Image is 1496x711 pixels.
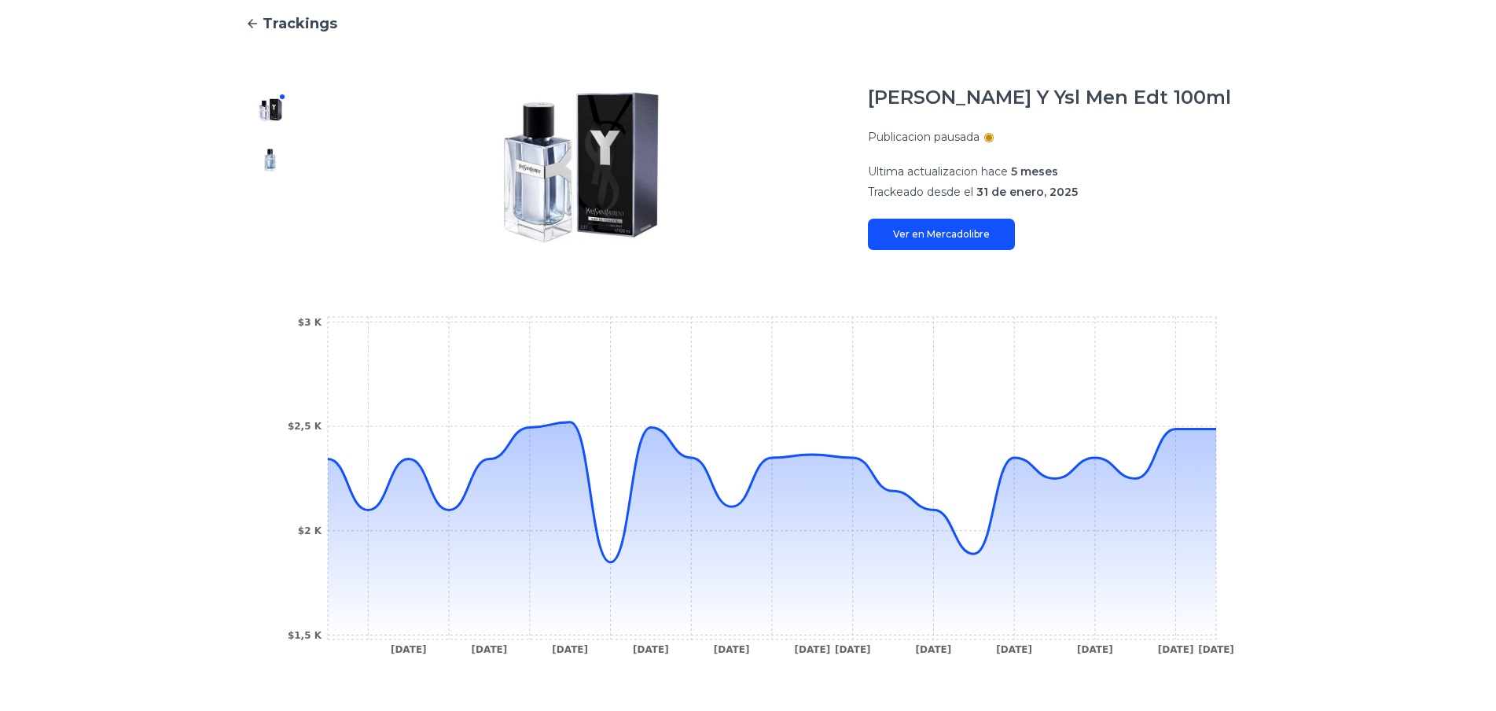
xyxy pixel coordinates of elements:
tspan: [DATE] [1077,644,1113,655]
span: 5 meses [1011,164,1058,179]
img: Yves Saint Laurent Y Ysl Men Edt 100ml [258,148,283,173]
tspan: [DATE] [915,644,951,655]
tspan: [DATE] [633,644,669,655]
tspan: [DATE] [1157,644,1193,655]
a: Trackings [245,13,1252,35]
tspan: [DATE] [996,644,1032,655]
tspan: $2 K [297,525,322,536]
a: Ver en Mercadolibre [868,219,1015,250]
tspan: [DATE] [1198,644,1234,655]
tspan: $3 K [297,317,322,328]
span: Trackings [263,13,337,35]
tspan: $2,5 K [287,421,322,432]
tspan: [DATE] [471,644,507,655]
tspan: [DATE] [794,644,830,655]
span: Ultima actualizacion hace [868,164,1008,179]
tspan: [DATE] [390,644,426,655]
tspan: [DATE] [552,644,588,655]
span: 31 de enero, 2025 [976,185,1078,199]
tspan: $1,5 K [287,630,322,641]
img: Yves Saint Laurent Y Ysl Men Edt 100ml [327,85,836,250]
h1: [PERSON_NAME] Y Ysl Men Edt 100ml [868,85,1231,110]
span: Trackeado desde el [868,185,973,199]
img: Yves Saint Laurent Y Ysl Men Edt 100ml [258,98,283,123]
tspan: [DATE] [834,644,870,655]
tspan: [DATE] [713,644,749,655]
p: Publicacion pausada [868,129,980,145]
